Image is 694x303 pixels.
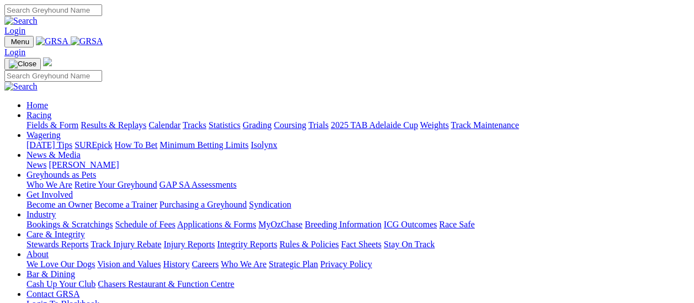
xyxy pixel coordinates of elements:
[75,180,157,189] a: Retire Your Greyhound
[27,140,690,150] div: Wagering
[331,120,418,130] a: 2025 TAB Adelaide Cup
[115,140,158,150] a: How To Bet
[4,58,41,70] button: Toggle navigation
[98,279,234,289] a: Chasers Restaurant & Function Centre
[27,230,85,239] a: Care & Integrity
[27,120,78,130] a: Fields & Form
[27,240,88,249] a: Stewards Reports
[94,200,157,209] a: Become a Trainer
[177,220,256,229] a: Applications & Forms
[4,70,102,82] input: Search
[4,36,34,47] button: Toggle navigation
[81,120,146,130] a: Results & Replays
[27,240,690,249] div: Care & Integrity
[149,120,181,130] a: Calendar
[27,140,72,150] a: [DATE] Tips
[43,57,52,66] img: logo-grsa-white.png
[9,60,36,68] img: Close
[75,140,112,150] a: SUREpick
[11,38,29,46] span: Menu
[160,200,247,209] a: Purchasing a Greyhound
[4,82,38,92] img: Search
[183,120,206,130] a: Tracks
[27,190,73,199] a: Get Involved
[27,100,48,110] a: Home
[249,200,291,209] a: Syndication
[192,259,219,269] a: Careers
[269,259,318,269] a: Strategic Plan
[27,259,95,269] a: We Love Our Dogs
[27,160,46,169] a: News
[27,220,690,230] div: Industry
[451,120,519,130] a: Track Maintenance
[384,240,435,249] a: Stay On Track
[251,140,277,150] a: Isolynx
[27,259,690,269] div: About
[27,289,80,299] a: Contact GRSA
[420,120,449,130] a: Weights
[49,160,119,169] a: [PERSON_NAME]
[27,110,51,120] a: Racing
[4,16,38,26] img: Search
[258,220,303,229] a: MyOzChase
[27,200,92,209] a: Become an Owner
[308,120,329,130] a: Trials
[27,180,690,190] div: Greyhounds as Pets
[209,120,241,130] a: Statistics
[71,36,103,46] img: GRSA
[27,130,61,140] a: Wagering
[160,180,237,189] a: GAP SA Assessments
[27,160,690,170] div: News & Media
[243,120,272,130] a: Grading
[163,240,215,249] a: Injury Reports
[221,259,267,269] a: Who We Are
[36,36,68,46] img: GRSA
[27,220,113,229] a: Bookings & Scratchings
[97,259,161,269] a: Vision and Values
[217,240,277,249] a: Integrity Reports
[274,120,306,130] a: Coursing
[279,240,339,249] a: Rules & Policies
[163,259,189,269] a: History
[27,200,690,210] div: Get Involved
[4,26,25,35] a: Login
[305,220,382,229] a: Breeding Information
[27,170,96,179] a: Greyhounds as Pets
[341,240,382,249] a: Fact Sheets
[27,279,96,289] a: Cash Up Your Club
[439,220,474,229] a: Race Safe
[27,180,72,189] a: Who We Are
[27,279,690,289] div: Bar & Dining
[27,269,75,279] a: Bar & Dining
[320,259,372,269] a: Privacy Policy
[91,240,161,249] a: Track Injury Rebate
[115,220,175,229] a: Schedule of Fees
[4,4,102,16] input: Search
[27,150,81,160] a: News & Media
[160,140,248,150] a: Minimum Betting Limits
[27,210,56,219] a: Industry
[384,220,437,229] a: ICG Outcomes
[27,249,49,259] a: About
[27,120,690,130] div: Racing
[4,47,25,57] a: Login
